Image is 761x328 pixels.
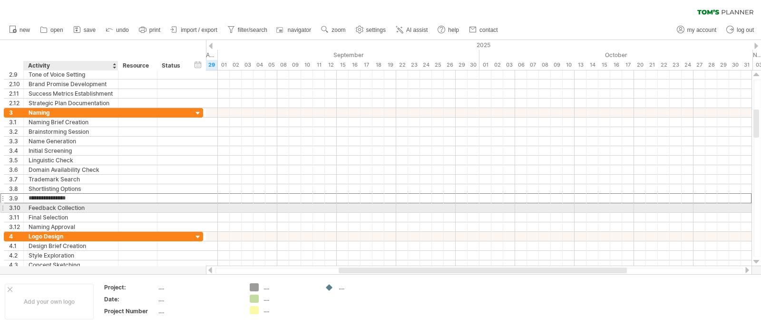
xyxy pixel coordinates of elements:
[682,60,693,70] div: Friday, 24 October 2025
[218,60,230,70] div: Monday, 1 September 2025
[71,24,98,36] a: save
[693,60,705,70] div: Monday, 27 October 2025
[372,60,384,70] div: Thursday, 18 September 2025
[361,60,372,70] div: Wednesday, 17 September 2025
[467,24,501,36] a: contact
[353,24,389,36] a: settings
[515,60,527,70] div: Monday, 6 October 2025
[29,99,113,108] div: Strategic Plan Documentation
[230,60,242,70] div: Tuesday, 2 September 2025
[491,60,503,70] div: Thursday, 2 October 2025
[658,60,670,70] div: Wednesday, 22 October 2025
[29,260,113,269] div: Concept Sketching
[9,89,23,98] div: 2.11
[9,222,23,231] div: 3.12
[29,108,113,117] div: Naming
[393,24,430,36] a: AI assist
[503,60,515,70] div: Friday, 3 October 2025
[9,146,23,155] div: 3.4
[9,241,23,250] div: 4.1
[9,184,23,193] div: 3.8
[479,50,753,60] div: October 2025
[705,60,717,70] div: Tuesday, 28 October 2025
[29,156,113,165] div: Linguistic Check
[123,61,152,70] div: Resource
[435,24,462,36] a: help
[313,60,325,70] div: Thursday, 11 September 2025
[9,108,23,117] div: 3
[263,283,315,291] div: ....
[634,60,646,70] div: Monday, 20 October 2025
[29,137,113,146] div: Name Generation
[479,27,498,33] span: contact
[9,156,23,165] div: 3.5
[29,80,113,89] div: Brand Promise Development
[575,60,586,70] div: Monday, 13 October 2025
[29,70,113,79] div: Tone of Voice Setting
[479,60,491,70] div: Wednesday, 1 October 2025
[9,99,23,108] div: 2.12
[539,60,551,70] div: Wednesday, 8 October 2025
[104,295,156,303] div: Date:
[9,127,23,136] div: 3.2
[20,27,30,33] span: new
[9,70,23,79] div: 2.9
[289,60,301,70] div: Tuesday, 9 September 2025
[444,60,456,70] div: Friday, 26 September 2025
[737,27,754,33] span: log out
[687,27,716,33] span: my account
[527,60,539,70] div: Tuesday, 7 October 2025
[263,306,315,314] div: ....
[29,118,113,127] div: Naming Brief Creation
[432,60,444,70] div: Thursday, 25 September 2025
[29,127,113,136] div: Brainstorming Session
[5,284,94,319] div: Add your own logo
[38,24,66,36] a: open
[339,283,390,291] div: ....
[29,203,113,212] div: Feedback Collection
[622,60,634,70] div: Friday, 17 October 2025
[9,203,23,212] div: 3.10
[104,283,156,291] div: Project:
[325,60,337,70] div: Friday, 12 September 2025
[104,307,156,315] div: Project Number
[263,295,315,303] div: ....
[206,60,218,70] div: Friday, 29 August 2025
[29,146,113,155] div: Initial Screening
[29,165,113,174] div: Domain Availability Check
[610,60,622,70] div: Thursday, 16 October 2025
[9,80,23,89] div: 2.10
[84,27,96,33] span: save
[337,60,349,70] div: Monday, 15 September 2025
[448,27,459,33] span: help
[384,60,396,70] div: Friday, 19 September 2025
[349,60,361,70] div: Tuesday, 16 September 2025
[9,175,23,184] div: 3.7
[275,24,314,36] a: navigator
[319,24,348,36] a: zoom
[741,60,753,70] div: Friday, 31 October 2025
[254,60,265,70] div: Thursday, 4 September 2025
[225,24,270,36] a: filter/search
[468,60,479,70] div: Tuesday, 30 September 2025
[332,27,345,33] span: zoom
[50,27,63,33] span: open
[29,232,113,241] div: Logo Design
[366,27,386,33] span: settings
[724,24,757,36] a: log out
[238,27,267,33] span: filter/search
[29,175,113,184] div: Trademark Search
[137,24,163,36] a: print
[277,60,289,70] div: Monday, 8 September 2025
[29,222,113,231] div: Naming Approval
[674,24,719,36] a: my account
[265,60,277,70] div: Friday, 5 September 2025
[408,60,420,70] div: Tuesday, 23 September 2025
[158,307,238,315] div: ....
[551,60,563,70] div: Thursday, 9 October 2025
[9,165,23,174] div: 3.6
[420,60,432,70] div: Wednesday, 24 September 2025
[9,118,23,127] div: 3.1
[158,295,238,303] div: ....
[9,213,23,222] div: 3.11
